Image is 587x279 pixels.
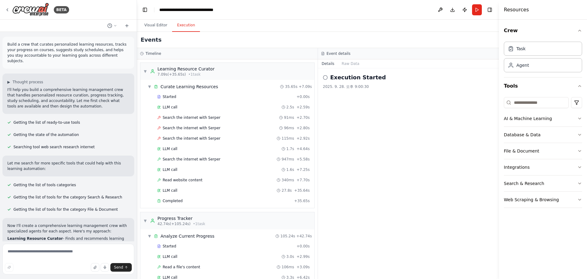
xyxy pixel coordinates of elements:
h2: Execution Started [330,73,386,82]
span: 1.6s [286,167,294,172]
span: Read a file's content [163,265,200,270]
span: Searching tool web search research internet [13,145,95,149]
span: 91ms [284,115,294,120]
div: Web Scraping & Browsing [504,197,559,203]
div: File & Document [504,148,539,154]
span: + 5.58s [297,157,310,162]
span: Search the internet with Serper [163,157,220,162]
button: Start a new chat [122,22,132,29]
span: LLM call [163,167,177,172]
button: Database & Data [504,127,582,143]
button: Execution [172,19,200,32]
div: BETA [54,6,69,13]
span: 1.7s [286,146,294,151]
button: Integrations [504,159,582,175]
button: AI & Machine Learning [504,111,582,126]
span: + 7.09s [299,84,312,89]
div: Database & Data [504,132,541,138]
span: + 2.99s [297,254,310,259]
span: 106ms [282,265,294,270]
h3: Event details [327,51,350,56]
div: Integrations [504,164,530,170]
span: + 2.80s [297,126,310,130]
span: ▼ [143,69,147,74]
span: LLM call [163,254,177,259]
button: Hide left sidebar [141,6,149,14]
h3: Timeline [146,51,161,56]
span: 42.74s (+105.24s) [157,221,190,226]
span: 947ms [282,157,294,162]
span: • 1 task [188,72,201,77]
strong: Learning Resource Curator [7,236,63,241]
div: Task [516,46,526,52]
span: Search the internet with Serper [163,136,220,141]
span: 115ms [282,136,294,141]
span: + 7.25s [297,167,310,172]
span: LLM call [163,105,177,110]
span: 96ms [284,126,294,130]
span: + 0.00s [297,244,310,249]
button: Crew [504,22,582,39]
span: ▼ [143,218,147,223]
button: Details [318,59,338,68]
p: Let me search for more specific tools that could help with this learning automation: [7,160,129,172]
span: • 1 task [193,221,205,226]
span: LLM call [163,188,177,193]
button: Tools [504,77,582,95]
span: 105.24s [280,234,295,239]
nav: breadcrumb [159,7,213,13]
button: Raw Data [338,59,363,68]
span: + 35.64s [294,188,310,193]
span: + 2.59s [297,105,310,110]
span: 3.0s [286,254,294,259]
span: + 42.74s [296,234,312,239]
div: AI & Machine Learning [504,115,552,122]
span: 27.8s [282,188,292,193]
span: ▶ [7,80,10,85]
div: Crew [504,39,582,77]
span: ▼ [148,84,151,89]
span: ▼ [148,234,151,239]
span: Started [163,94,176,99]
span: Started [163,244,176,249]
button: Hide right sidebar [485,6,494,14]
span: Read website content [163,178,202,183]
img: Logo [12,3,49,17]
span: + 35.65s [294,198,310,203]
button: Web Scraping & Browsing [504,192,582,208]
div: Agent [516,62,529,68]
span: Getting the state of the automation [13,132,79,137]
div: Progress Tracker [157,215,205,221]
span: Search the internet with Serper [163,115,220,120]
span: 2.5s [286,105,294,110]
span: + 7.70s [297,178,310,183]
li: - Finds and recommends learning materials [7,236,129,247]
span: Search the internet with Serper [163,126,220,130]
button: Visual Editor [139,19,172,32]
span: Analyze Current Progress [161,233,214,239]
span: 340ms [282,178,294,183]
button: File & Document [504,143,582,159]
button: Upload files [91,263,99,272]
span: + 2.92s [297,136,310,141]
span: Thought process [13,80,43,85]
span: + 3.09s [297,265,310,270]
p: Build a crew that curates personalized learning resources, tracks your progress on courses, sugge... [7,42,129,64]
span: Getting the list of tools categories [13,183,76,187]
span: Completed [163,198,183,203]
span: + 4.64s [297,146,310,151]
button: ▶Thought process [7,80,43,85]
span: Curate Learning Resources [161,84,218,90]
div: Learning Resource Curator [157,66,215,72]
span: + 0.00s [297,94,310,99]
p: I'll help you build a comprehensive learning management crew that handles personalized resource c... [7,87,129,109]
div: Search & Research [504,180,544,187]
div: Tools [504,95,582,213]
span: 35.65s [285,84,297,89]
h2: Events [141,36,161,44]
button: Send [110,263,132,272]
span: + 2.70s [297,115,310,120]
span: 7.09s (+35.65s) [157,72,186,77]
span: Getting the list of tools for the category Search & Research [13,195,122,200]
span: LLM call [163,146,177,151]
